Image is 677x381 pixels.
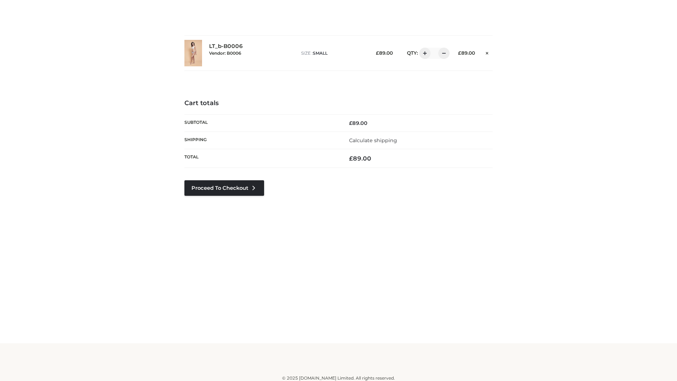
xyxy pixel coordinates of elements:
bdi: 89.00 [349,155,371,162]
bdi: 89.00 [458,50,475,56]
bdi: 89.00 [349,120,367,126]
div: QTY: [400,48,447,59]
a: Calculate shipping [349,137,397,144]
span: £ [349,120,352,126]
span: £ [458,50,461,56]
th: Shipping [184,132,338,149]
a: Proceed to Checkout [184,180,264,196]
h4: Cart totals [184,99,493,107]
small: Vendor: B0006 [209,50,241,56]
span: £ [349,155,353,162]
p: size : [301,50,365,56]
th: Subtotal [184,114,338,132]
th: Total [184,149,338,168]
a: Remove this item [482,48,493,57]
span: £ [376,50,379,56]
span: SMALL [313,50,328,56]
div: LT_b-B0006 [209,43,294,63]
bdi: 89.00 [376,50,393,56]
